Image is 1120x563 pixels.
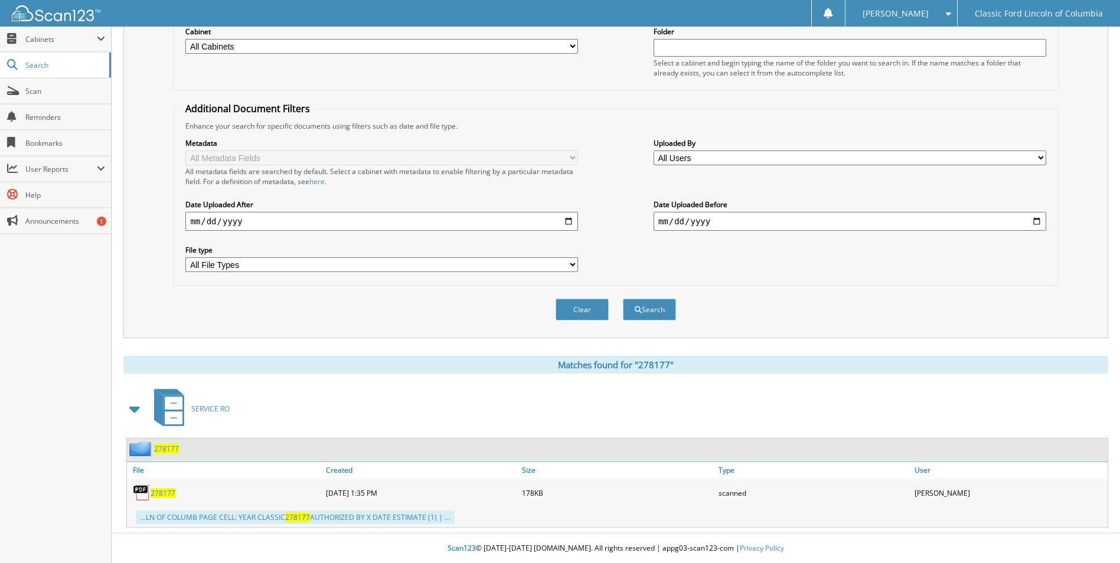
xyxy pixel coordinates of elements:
a: Size [519,462,715,478]
a: 278177 [151,488,175,498]
label: Folder [654,27,1046,37]
a: User [912,462,1108,478]
span: Scan123 [448,543,476,553]
input: end [654,212,1046,231]
label: Uploaded By [654,138,1046,148]
a: 278177 [154,444,179,454]
div: Enhance your search for specific documents using filters such as date and file type. [179,121,1052,131]
a: SERVICE RO [147,385,230,432]
div: scanned [716,481,912,505]
legend: Additional Document Filters [179,102,316,115]
span: Search [25,60,103,70]
span: [PERSON_NAME] [863,10,929,17]
div: Matches found for "278177" [123,356,1108,374]
img: PDF.png [133,484,151,502]
span: Help [25,190,105,200]
a: File [127,462,323,478]
span: Classic Ford Lincoln of Columbia [975,10,1103,17]
img: scan123-logo-white.svg [12,5,100,21]
span: Bookmarks [25,138,105,148]
div: 1 [97,217,106,226]
img: folder2.png [129,441,154,456]
label: Date Uploaded Before [654,199,1046,210]
span: 278177 [285,512,310,522]
label: Date Uploaded After [185,199,578,210]
label: File type [185,245,578,255]
span: SERVICE RO [191,404,230,414]
span: Reminders [25,112,105,122]
div: © [DATE]-[DATE] [DOMAIN_NAME]. All rights reserved | appg03-scan123-com | [112,534,1120,563]
button: Search [623,299,676,320]
div: 178KB [519,481,715,505]
label: Metadata [185,138,578,148]
div: [DATE] 1:35 PM [323,481,519,505]
span: Scan [25,86,105,96]
a: Privacy Policy [740,543,784,553]
a: Type [716,462,912,478]
span: Announcements [25,216,105,226]
a: here [309,176,325,186]
span: Cabinets [25,34,97,44]
input: start [185,212,578,231]
button: Clear [556,299,609,320]
span: User Reports [25,164,97,174]
a: Created [323,462,519,478]
div: Select a cabinet and begin typing the name of the folder you want to search in. If the name match... [654,58,1046,78]
div: [PERSON_NAME] [912,481,1108,505]
div: All metadata fields are searched by default. Select a cabinet with metadata to enable filtering b... [185,166,578,186]
label: Cabinet [185,27,578,37]
div: ...LN OF COLUMB PAGE CELL: YEAR CLASSIC AUTHORIZED BY X DATE ESTIMATE (1) | ... [136,510,455,524]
